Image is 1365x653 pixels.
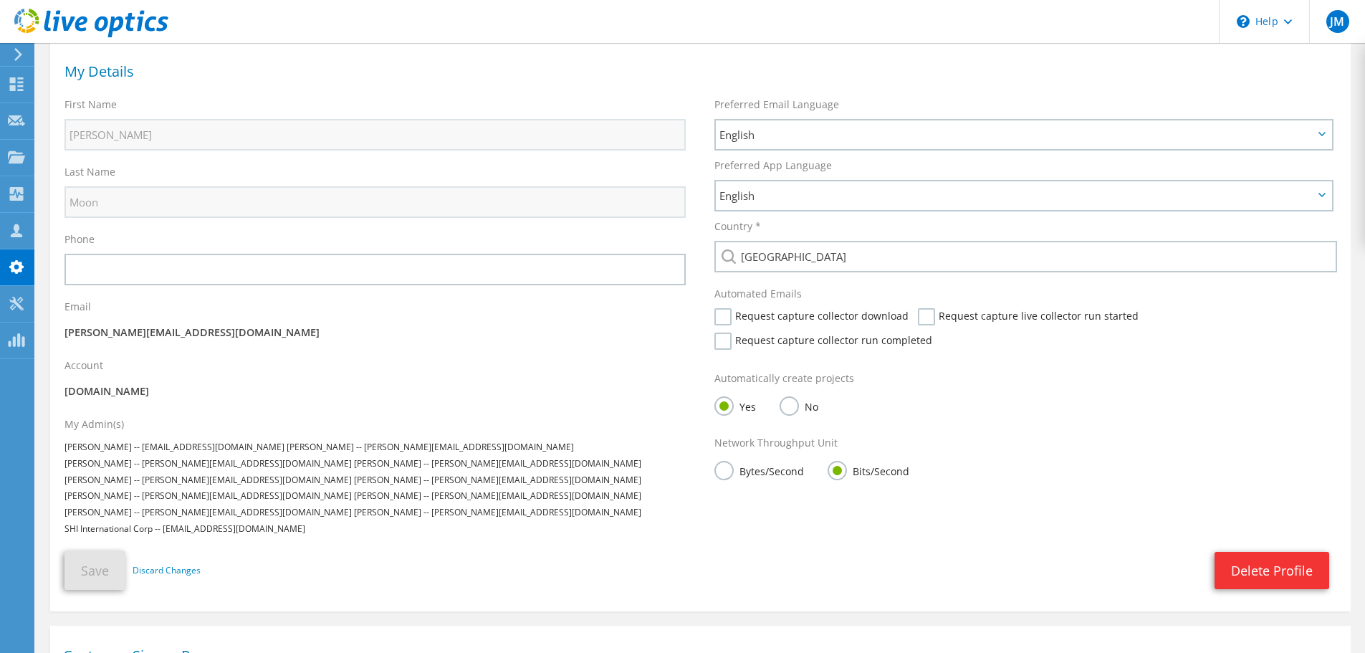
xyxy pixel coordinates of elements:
label: Request capture collector download [714,308,909,325]
span: [PERSON_NAME] -- [PERSON_NAME][EMAIL_ADDRESS][DOMAIN_NAME] [287,441,574,453]
p: [PERSON_NAME][EMAIL_ADDRESS][DOMAIN_NAME] [64,325,686,340]
span: [PERSON_NAME] -- [PERSON_NAME][EMAIL_ADDRESS][DOMAIN_NAME] [64,457,352,470]
span: English [719,126,1313,143]
span: SHI International Corp -- [EMAIL_ADDRESS][DOMAIN_NAME] [64,523,305,535]
span: [PERSON_NAME] -- [PERSON_NAME][EMAIL_ADDRESS][DOMAIN_NAME] [64,506,352,518]
a: Discard Changes [133,563,201,578]
span: [PERSON_NAME] -- [PERSON_NAME][EMAIL_ADDRESS][DOMAIN_NAME] [354,506,641,518]
span: [PERSON_NAME] -- [PERSON_NAME][EMAIL_ADDRESS][DOMAIN_NAME] [354,474,641,486]
span: English [719,187,1313,204]
label: My Admin(s) [64,417,124,432]
label: First Name [64,97,117,112]
label: Phone [64,232,95,247]
label: Bytes/Second [714,461,804,479]
label: No [780,396,818,414]
label: Network Throughput Unit [714,436,838,450]
label: Request capture live collector run started [918,308,1139,325]
button: Save [64,551,125,590]
span: JM [1326,10,1349,33]
label: Account [64,358,103,373]
label: Yes [714,396,756,414]
label: Request capture collector run completed [714,333,932,350]
p: [DOMAIN_NAME] [64,383,686,399]
label: Last Name [64,165,115,179]
svg: \n [1237,15,1250,28]
label: Preferred App Language [714,158,832,173]
span: [PERSON_NAME] -- [PERSON_NAME][EMAIL_ADDRESS][DOMAIN_NAME] [64,490,352,502]
label: Automatically create projects [714,371,854,386]
h1: My Details [64,65,1329,79]
label: Preferred Email Language [714,97,839,112]
label: Email [64,300,91,314]
span: [PERSON_NAME] -- [EMAIL_ADDRESS][DOMAIN_NAME] [64,441,284,453]
a: Delete Profile [1215,552,1329,589]
span: [PERSON_NAME] -- [PERSON_NAME][EMAIL_ADDRESS][DOMAIN_NAME] [354,457,641,470]
span: [PERSON_NAME] -- [PERSON_NAME][EMAIL_ADDRESS][DOMAIN_NAME] [64,474,352,486]
label: Bits/Second [828,461,909,479]
label: Automated Emails [714,287,802,301]
label: Country * [714,219,761,234]
span: [PERSON_NAME] -- [PERSON_NAME][EMAIL_ADDRESS][DOMAIN_NAME] [354,490,641,502]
